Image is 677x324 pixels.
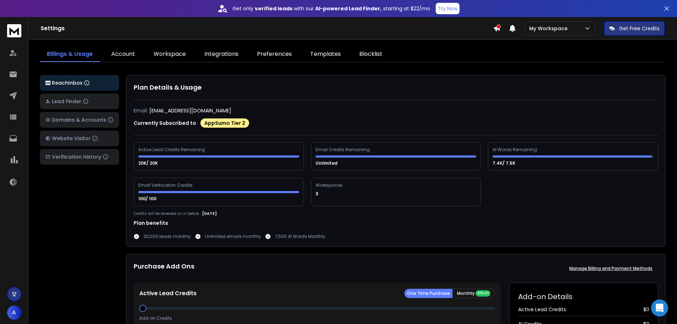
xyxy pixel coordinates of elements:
div: AI Words Remaining [493,147,538,153]
button: Website Visitor [40,131,119,146]
h2: Add-on Details [518,292,649,302]
button: One Time Purchase [404,289,452,298]
p: Unlimited emails monthly [205,234,261,239]
a: Account [104,47,142,62]
a: Templates [303,47,348,62]
h1: Plan benefits [134,219,658,227]
span: Active Lead Credits [518,306,566,313]
p: 100/ 100 [138,196,157,202]
button: Try Now [436,3,460,14]
strong: verified leads [255,5,292,12]
a: Workspace [146,47,193,62]
p: My Workspace [529,25,570,32]
p: Unlimited [316,160,339,166]
div: Open Intercom Messenger [651,299,668,317]
button: A [7,306,21,320]
p: 7,500 AI Words Monthly [275,234,325,239]
button: Domains & Accounts [40,112,119,128]
img: logo [45,81,50,85]
button: Manage Billing and Payment Methods [564,261,658,276]
h1: Plan Details & Usage [134,83,658,92]
h1: Purchase Add Ons [134,261,194,276]
button: Verification History [40,149,119,165]
div: Active Lead Credits Remaining [138,147,206,153]
button: Get Free Credits [604,21,665,36]
span: $ 0 [643,306,649,313]
button: ReachInbox [40,75,119,91]
a: Billings & Usage [40,47,100,62]
a: Integrations [197,47,246,62]
p: Currently Subscribed to [134,119,196,127]
h1: Settings [41,24,493,33]
p: Manage Billing and Payment Methods [569,266,652,271]
div: Workspaces [316,182,344,188]
p: Active Lead Credits [139,289,197,298]
p: 3 [316,191,319,197]
img: logo [7,24,21,37]
p: 20K/ 20K [138,160,159,166]
p: Get only with our starting at $22/mo [232,5,430,12]
button: Monthly 20% off [452,288,495,298]
p: Get Free Credits [619,25,660,32]
div: AppSumo Tier 2 [200,118,249,128]
strong: AI-powered Lead Finder, [315,5,382,12]
p: Credits will be renewed on or before : [134,211,201,216]
div: Email Credits Remaining [316,147,371,153]
p: Email: [134,107,148,114]
a: Preferences [250,47,299,62]
p: 7.4K/ 7.5K [493,160,516,166]
button: Lead Finder [40,94,119,109]
p: [DATE] [202,211,217,217]
p: Add on Credits [139,315,172,321]
div: 20% off [475,290,490,297]
p: 20,000 leads monthly [144,234,191,239]
div: Email Verification Credits [138,182,194,188]
p: Try Now [438,5,457,12]
a: Blocklist [352,47,389,62]
p: [EMAIL_ADDRESS][DOMAIN_NAME] [149,107,231,114]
